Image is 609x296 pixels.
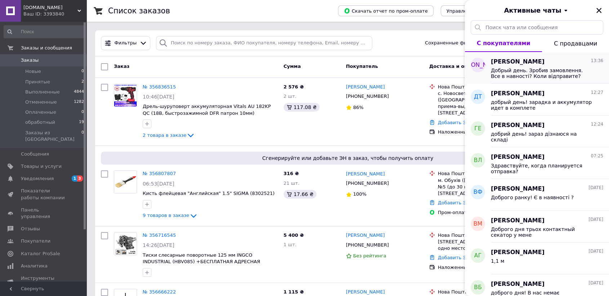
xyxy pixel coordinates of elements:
[143,213,189,218] span: 9 товаров в заказе
[591,121,603,127] span: 12:24
[114,232,137,255] img: Фото товару
[21,45,72,51] span: Заказы и сообщения
[595,6,603,15] button: Закрыть
[491,185,544,193] span: [PERSON_NAME]
[21,275,67,288] span: Инструменты вебмастера и SEO
[485,6,589,15] button: Активные чаты
[143,94,174,100] span: 10:46[DATE]
[591,90,603,96] span: 12:27
[346,84,385,91] a: [PERSON_NAME]
[491,121,544,130] span: [PERSON_NAME]
[344,8,428,14] span: Скачать отчет по пром-оплате
[21,151,49,157] span: Сообщения
[491,58,544,66] span: [PERSON_NAME]
[491,195,574,200] span: Доброго ранку! Є в наявності ?
[143,104,271,122] a: Дрель-шуруповерт аккумуляторная Vitals AU 182KP QC (18В, быстрозажимной DFR патрон 10мм) +БЕСПЛАТ...
[438,239,523,252] div: [STREET_ADDRESS] (до 30 кг на одно место): [STREET_ADDRESS]
[23,4,77,11] span: benzodom.com.ua
[465,147,609,179] button: ВЛ[PERSON_NAME]07:25Здравствуйте, когда планируется отправка?
[143,232,176,238] a: № 356716545
[491,248,544,257] span: [PERSON_NAME]
[74,99,84,105] span: 1282
[114,232,137,255] a: Фото товару
[114,171,137,193] img: Фото товару
[438,84,523,90] div: Нова Пошта
[114,84,137,107] a: Фото товару
[471,20,603,35] input: Поиск чата или сообщения
[491,280,544,288] span: [PERSON_NAME]
[591,153,603,159] span: 07:25
[438,90,523,117] div: с. Новосветловка ([GEOGRAPHIC_DATA].), Пункт приема-выдачи (до 30 кг): [STREET_ADDRESS]
[21,251,60,257] span: Каталог ProSale
[588,248,603,254] span: [DATE]
[143,252,260,271] a: Тиски слесарные поворотные 125 мм INGCO INDUSTRIAL (HBV085) +БЕСПЛАТНАЯ АДРЕСНАЯ ДОСТАВКА!
[79,119,84,126] span: 19
[143,181,174,187] span: 06:53[DATE]
[425,40,484,47] span: Сохраненные фильтры:
[346,289,385,296] a: [PERSON_NAME]
[438,129,523,135] div: Наложенный платеж
[353,253,386,258] span: Без рейтинга
[284,64,301,69] span: Сумма
[465,35,542,52] button: С покупателями
[156,36,372,50] input: Поиск по номеру заказа, ФИО покупателя, номеру телефона, Email, номеру накладной
[438,200,470,205] a: Добавить ЭН
[438,120,470,125] a: Добавить ЭН
[474,283,482,292] span: ВБ
[344,92,390,101] div: [PHONE_NUMBER]
[474,93,482,101] span: ДТ
[81,130,84,143] span: 0
[491,131,593,143] span: добрий день! зараз дізнаюся на складі
[441,5,509,16] button: Управление статусами
[143,242,174,248] span: 14:26[DATE]
[25,68,41,75] span: Новые
[438,209,523,216] div: Пром-оплата
[114,84,137,106] img: Фото товару
[284,103,320,112] div: 117.08 ₴
[284,171,299,176] span: 316 ₴
[477,40,530,47] span: С покупателями
[143,171,176,176] a: № 356807807
[491,68,593,79] span: Добрый день. Зробив замовлення. Все в навності? Коли відправите?
[588,185,603,191] span: [DATE]
[21,188,67,201] span: Показатели работы компании
[465,211,609,243] button: ВМ[PERSON_NAME][DATE]Доброго дня трьох контактный секатор у мене
[344,240,390,250] div: [PHONE_NUMBER]
[438,255,470,260] a: Добавить ЭН
[143,191,275,196] span: Кисть флейцевая "Английская" 1.5" SIGMA (8302521)
[542,35,609,52] button: С продавцами
[491,163,593,174] span: Здравствуйте, когда планируется отправка?
[108,6,170,15] h1: Список заказов
[504,6,561,15] span: Активные чаты
[284,93,297,99] span: 2 шт.
[21,263,48,269] span: Аналитика
[554,40,597,47] span: С продавцами
[23,11,86,17] div: Ваш ID: 3393840
[465,84,609,116] button: ДТ[PERSON_NAME]12:27добрый день! зарадка и аккумулятор идет в комплете
[25,109,56,116] span: Оплаченные
[25,89,60,95] span: Выполненные
[25,99,57,105] span: Отмененные
[591,58,603,64] span: 13:36
[338,5,434,16] button: Скачать отчет по пром-оплате
[25,119,55,126] span: обработный
[491,258,504,264] span: 1,1 м
[474,220,483,228] span: ВМ
[491,226,593,238] span: Доброго дня трьох контактный секатор у мене
[284,289,304,295] span: 1 115 ₴
[284,190,316,199] div: 17.66 ₴
[491,290,560,296] span: доброго дня! В нас немає
[25,79,50,85] span: Принятые
[438,177,523,197] div: м. Обухів ([GEOGRAPHIC_DATA].), №5 (до 30 кг на одне місце): вул. [STREET_ADDRESS]
[81,68,84,75] span: 0
[491,99,593,111] span: добрый день! зарадка и аккумулятор идет в комплете
[465,179,609,211] button: ВФ[PERSON_NAME][DATE]Доброго ранку! Є в наявності ?
[143,132,195,138] a: 2 товара в заказе
[465,116,609,147] button: ГЕ[PERSON_NAME]12:24добрий день! зараз дізнаюся на складі
[491,90,544,98] span: [PERSON_NAME]
[446,8,503,14] span: Управление статусами
[284,84,304,90] span: 2 576 ₴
